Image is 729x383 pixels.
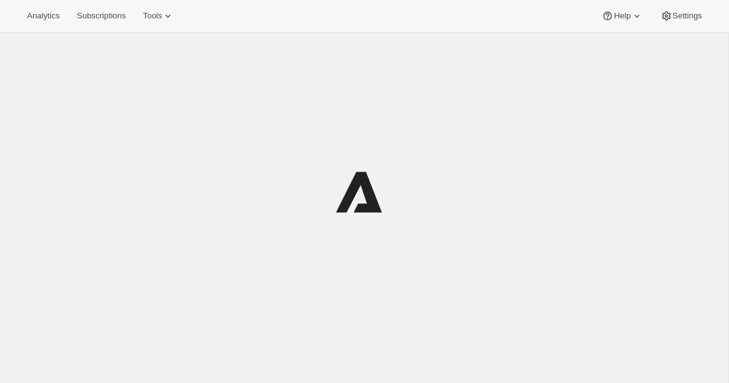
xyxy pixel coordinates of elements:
span: Analytics [27,11,59,21]
span: Tools [143,11,162,21]
button: Tools [135,7,181,25]
button: Settings [653,7,709,25]
span: Subscriptions [77,11,126,21]
span: Help [614,11,630,21]
span: Settings [673,11,702,21]
button: Analytics [20,7,67,25]
button: Help [594,7,650,25]
button: Subscriptions [69,7,133,25]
